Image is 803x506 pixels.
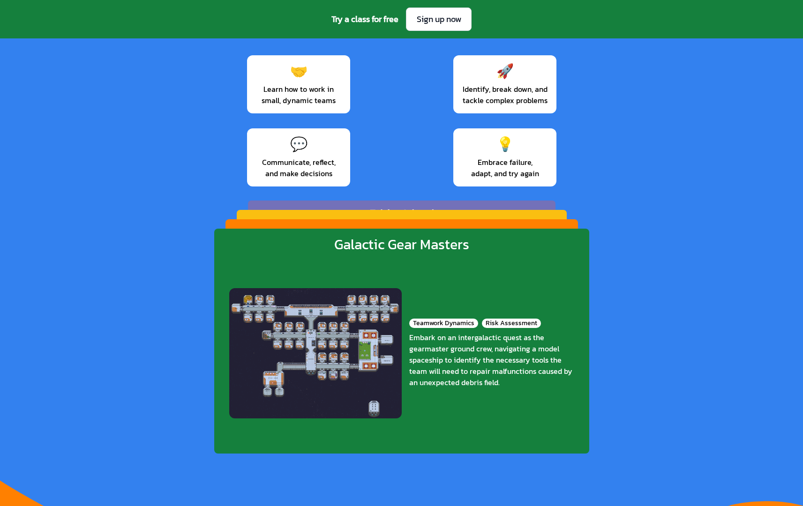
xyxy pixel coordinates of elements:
span: Identify, break down, and tackle complex problems [461,83,549,106]
div: Embark on an intergalactic quest as the gearmaster ground crew, navigating a model spaceship to i... [409,332,574,388]
div: Teamwork Dynamics [409,319,478,328]
span: Communicate, reflect, and make decisions [255,156,343,179]
div: 🚀 [496,63,513,80]
div: 💡 [496,136,513,153]
div: [PERSON_NAME] Racers [330,226,473,242]
div: Risk Assessment [482,319,541,328]
div: Ethics Island [369,207,434,221]
div: 💬 [290,136,307,153]
span: Embrace failure, adapt, and try again [461,156,549,179]
div: Countdown Challenge [342,216,461,231]
div: 🤝 [290,63,307,80]
span: Learn how to work in small, dynamic teams [255,83,343,106]
span: Try a class for free [331,13,398,26]
div: Galactic Gear Masters [334,236,469,253]
a: Sign up now [406,7,472,31]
